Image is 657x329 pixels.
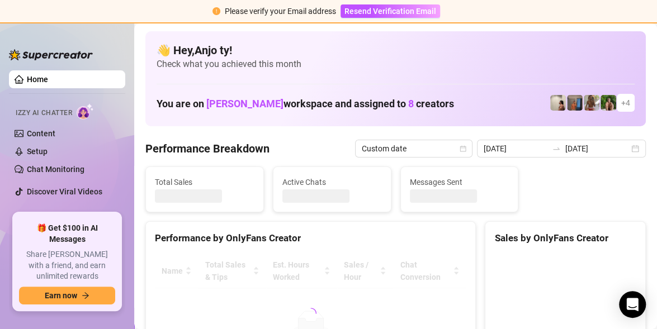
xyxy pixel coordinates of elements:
span: Izzy AI Chatter [16,108,72,118]
span: to [552,144,561,153]
h1: You are on workspace and assigned to creators [157,98,454,110]
h4: 👋 Hey, Anjo ty ! [157,42,635,58]
a: Content [27,129,55,138]
div: Please verify your Email address [225,5,336,17]
span: Share [PERSON_NAME] with a friend, and earn unlimited rewards [19,249,115,282]
span: calendar [460,145,466,152]
input: Start date [484,142,547,155]
a: Chat Monitoring [27,165,84,174]
span: Messages Sent [410,176,509,188]
a: Home [27,75,48,84]
span: swap-right [552,144,561,153]
span: Total Sales [155,176,254,188]
span: 8 [408,98,414,109]
span: arrow-right [82,292,89,299]
img: Nathaniel [601,95,616,111]
img: Ralphy [550,95,566,111]
a: Setup [27,147,48,156]
img: AI Chatter [77,103,94,120]
img: Wayne [567,95,583,111]
div: Performance by OnlyFans Creator [155,231,466,246]
div: Open Intercom Messenger [619,291,646,318]
span: loading [303,306,318,320]
span: [PERSON_NAME] [206,98,283,109]
button: Resend Verification Email [341,4,440,18]
img: Nathaniel [584,95,599,111]
span: Custom date [362,140,466,157]
input: End date [565,142,629,155]
span: Active Chats [282,176,382,188]
span: Earn now [45,291,77,300]
span: Check what you achieved this month [157,58,635,70]
div: Sales by OnlyFans Creator [494,231,636,246]
span: Resend Verification Email [344,7,436,16]
span: + 4 [621,97,630,109]
button: Earn nowarrow-right [19,287,115,304]
a: Discover Viral Videos [27,187,102,196]
span: exclamation-circle [212,7,220,15]
img: logo-BBDzfeDw.svg [9,49,93,60]
span: 🎁 Get $100 in AI Messages [19,223,115,245]
h4: Performance Breakdown [145,141,270,156]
